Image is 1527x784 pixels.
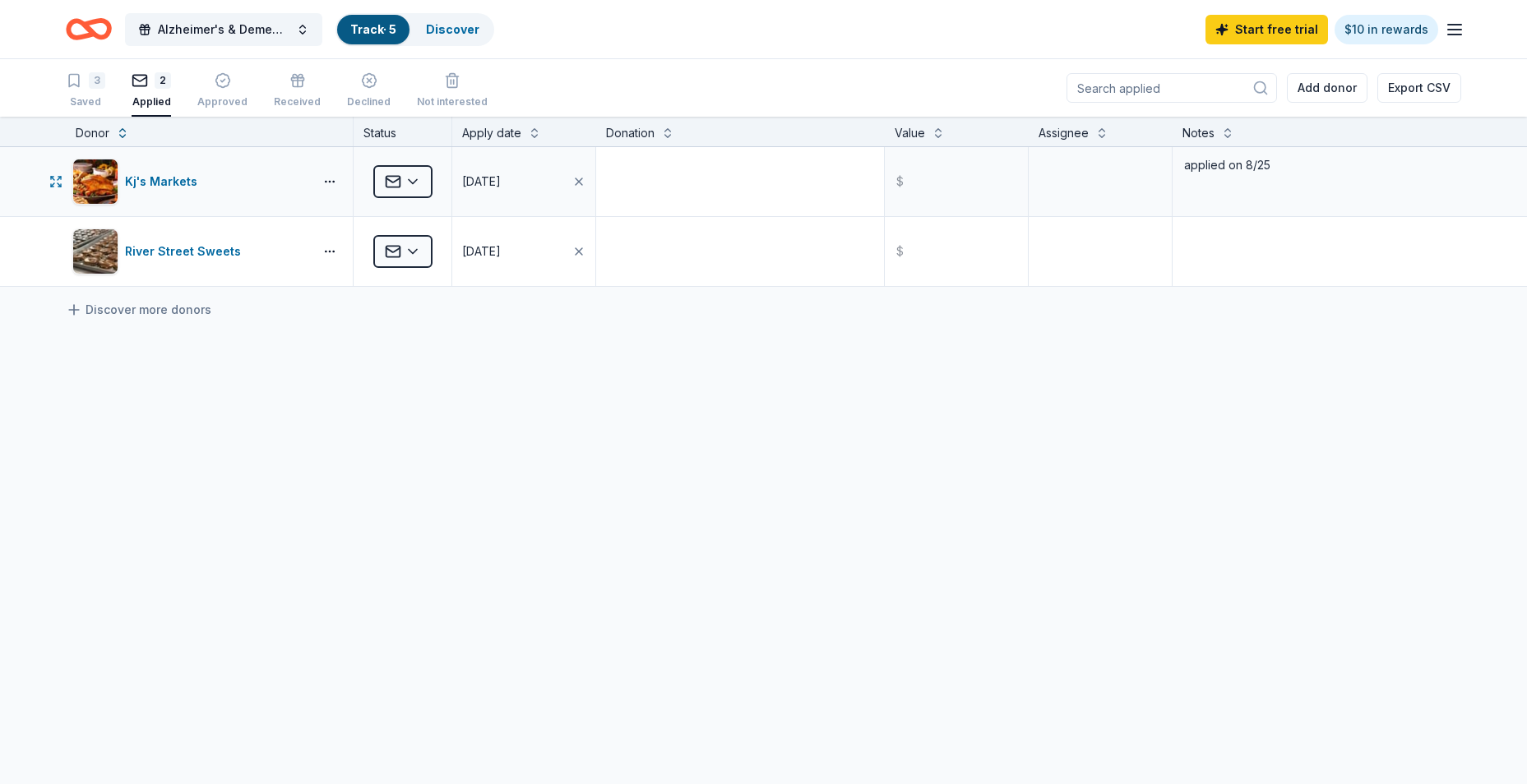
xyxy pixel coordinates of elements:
div: Donor [76,123,109,143]
button: Export CSV [1377,73,1461,103]
div: Notes [1182,123,1215,143]
button: Image for Kj's MarketsKj's Markets [72,159,307,205]
a: Discover [426,22,479,36]
span: Alzheimer's & Dementia Community Awareness Walk [158,20,289,39]
button: Approved [197,66,248,117]
textarea: applied on 8/25 [1174,149,1460,214]
div: Applied [132,95,171,108]
div: 3 [89,72,105,89]
div: Donation [606,123,655,143]
div: 2 [155,72,171,89]
a: $10 in rewards [1335,15,1438,44]
button: Track· 5Discover [335,13,494,46]
button: Add donor [1287,73,1367,103]
button: Received [274,66,321,117]
button: Alzheimer's & Dementia Community Awareness Walk [125,13,322,46]
div: Declined [347,95,391,108]
a: Track· 5 [350,22,396,36]
button: [DATE] [452,217,595,286]
button: 2Applied [132,66,171,117]
div: Not interested [417,95,488,108]
img: Image for Kj's Markets [73,159,118,204]
button: [DATE] [452,147,595,216]
div: Kj's Markets [125,172,204,191]
div: [DATE] [462,172,501,191]
a: Start free trial [1205,15,1328,44]
div: Approved [197,95,248,108]
button: Declined [347,66,391,117]
div: Value [895,123,925,143]
div: Saved [66,95,105,108]
div: River Street Sweets [125,242,248,261]
button: Not interested [417,66,488,117]
div: Assignee [1039,123,1089,143]
img: Image for River Street Sweets [73,229,118,274]
div: Status [354,117,452,146]
div: Apply date [462,123,521,143]
button: 3Saved [66,66,105,117]
div: Received [274,95,321,108]
a: Discover more donors [66,300,211,320]
div: [DATE] [462,242,501,261]
a: Home [66,10,112,48]
input: Search applied [1067,73,1277,103]
button: Image for River Street SweetsRiver Street Sweets [72,228,307,274]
